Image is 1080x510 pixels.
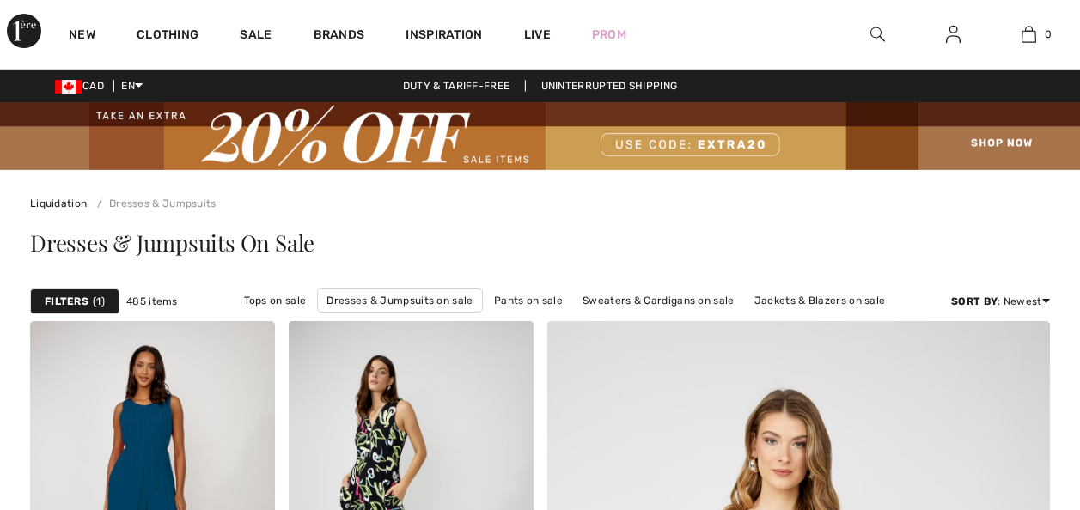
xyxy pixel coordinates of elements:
[592,26,626,44] a: Prom
[951,294,1050,309] div: : Newest
[465,313,550,335] a: Skirts on sale
[524,26,551,44] a: Live
[946,24,961,45] img: My Info
[121,80,143,92] span: EN
[870,24,885,45] img: search the website
[951,295,998,307] strong: Sort By
[485,289,571,312] a: Pants on sale
[574,289,742,312] a: Sweaters & Cardigans on sale
[45,294,88,309] strong: Filters
[137,27,198,46] a: Clothing
[1022,24,1036,45] img: My Bag
[317,288,482,313] a: Dresses & Jumpsuits on sale
[7,14,41,48] img: 1ère Avenue
[992,24,1065,45] a: 0
[30,228,314,258] span: Dresses & Jumpsuits On Sale
[240,27,272,46] a: Sale
[55,80,111,92] span: CAD
[314,27,365,46] a: Brands
[30,197,87,209] a: Liquidation
[55,80,82,94] img: Canadian Dollar
[553,313,664,335] a: Outerwear on sale
[93,294,105,309] span: 1
[69,27,95,46] a: New
[1045,27,1052,42] span: 0
[406,27,482,46] span: Inspiration
[746,289,894,312] a: Jackets & Blazers on sale
[90,197,217,209] a: Dresses & Jumpsuits
[126,294,178,309] span: 485 items
[932,24,974,46] a: Sign In
[235,289,315,312] a: Tops on sale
